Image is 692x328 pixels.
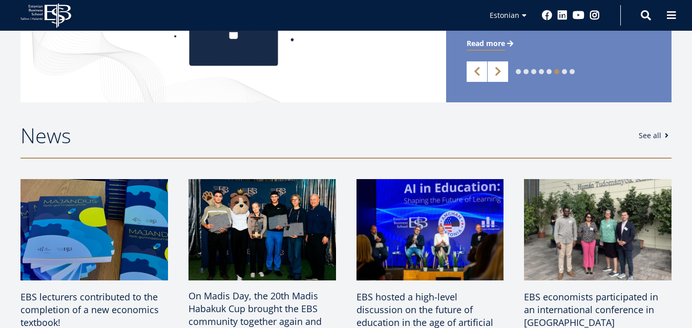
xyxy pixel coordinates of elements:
font: News [20,121,71,149]
img: Economics textbook [20,179,168,280]
img: AI in Education [357,179,504,280]
img: a [524,179,672,280]
a: Read more [467,38,515,49]
font: Read more [467,38,505,48]
font: See all [639,130,661,140]
img: 20th Madis Habakuk Cup [185,177,340,283]
a: See all [639,130,672,141]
